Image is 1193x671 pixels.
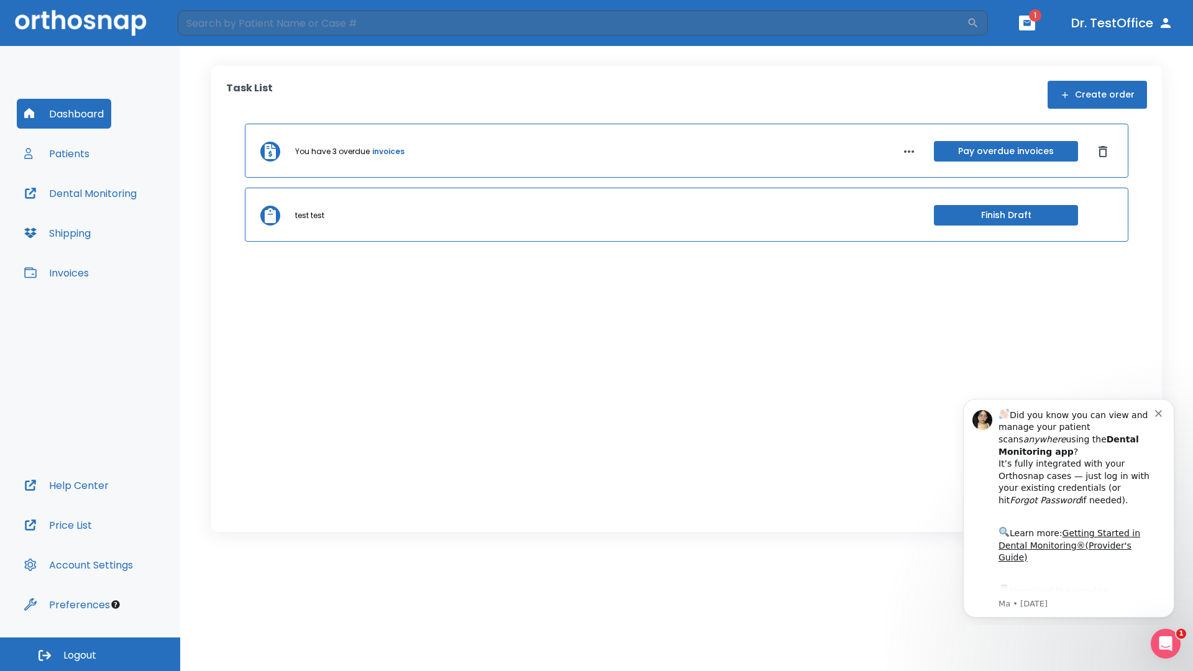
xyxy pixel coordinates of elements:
[17,218,98,248] button: Shipping
[17,470,116,500] button: Help Center
[178,11,967,35] input: Search by Patient Name or Case #
[934,141,1078,162] button: Pay overdue invoices
[17,550,140,580] button: Account Settings
[295,210,324,221] p: test test
[17,99,111,129] button: Dashboard
[110,599,121,610] div: Tooltip anchor
[944,388,1193,625] iframe: Intercom notifications message
[17,590,117,619] button: Preferences
[1066,12,1178,34] button: Dr. TestOffice
[1151,629,1181,659] iframe: Intercom live chat
[372,146,405,157] a: invoices
[226,81,273,109] p: Task List
[54,195,211,258] div: Download the app: | ​ Let us know if you need help getting started!
[17,510,99,540] button: Price List
[934,205,1078,226] button: Finish Draft
[1176,629,1186,639] span: 1
[1093,142,1113,162] button: Dismiss
[15,10,147,35] img: Orthosnap
[54,211,211,222] p: Message from Ma, sent 4w ago
[17,258,96,288] button: Invoices
[1029,9,1041,22] span: 1
[17,139,97,168] button: Patients
[1048,81,1147,109] button: Create order
[54,198,165,221] a: App Store
[295,146,370,157] p: You have 3 overdue
[17,178,144,208] button: Dental Monitoring
[211,19,221,29] button: Dismiss notification
[63,649,96,662] span: Logout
